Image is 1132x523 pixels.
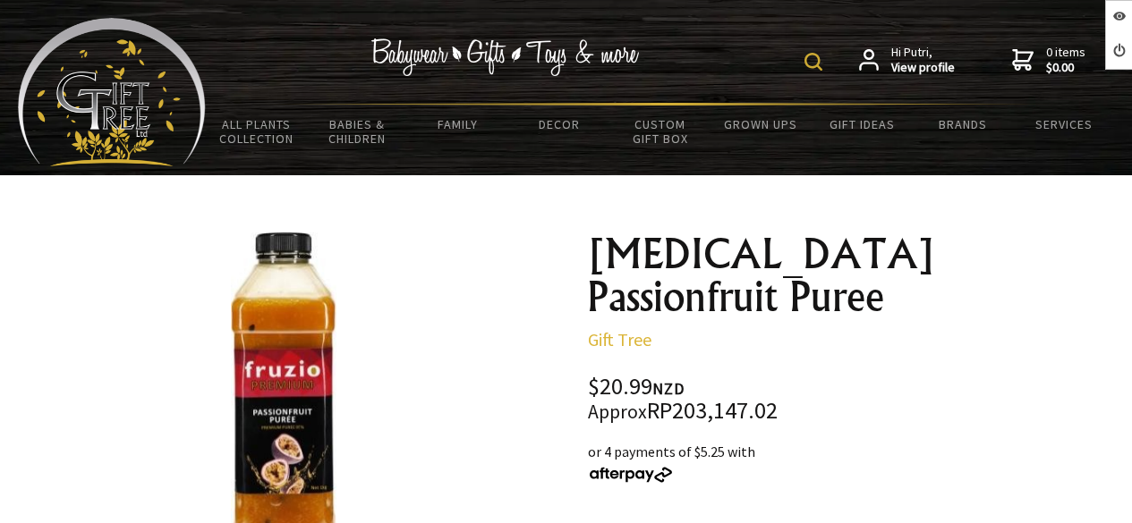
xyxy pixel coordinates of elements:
span: 0 items [1046,44,1085,76]
img: product search [804,53,822,71]
img: Babyware - Gifts - Toys and more... [18,18,206,166]
img: Afterpay [588,467,674,483]
a: All Plants Collection [206,105,307,157]
div: $20.99 RP203,147.02 [588,375,1111,423]
a: Grown Ups [711,105,812,143]
a: Custom Gift Box [609,105,711,157]
a: 0 items$0.00 [1012,45,1085,76]
a: Gift Ideas [812,105,913,143]
a: Decor [508,105,609,143]
a: Brands [912,105,1013,143]
strong: $0.00 [1046,60,1085,76]
h1: [MEDICAL_DATA] Passionfruit Puree [588,232,1111,318]
small: Approx [588,400,647,424]
img: Babywear - Gifts - Toys & more [371,38,640,76]
span: Hi Putri, [891,45,955,76]
a: Babies & Children [307,105,408,157]
a: Services [1013,105,1114,143]
span: NZD [652,378,685,399]
a: Gift Tree [588,328,651,350]
strong: View profile [891,60,955,76]
a: Hi Putri,View profile [859,45,955,76]
div: or 4 payments of $5.25 with [588,441,1111,484]
a: Family [408,105,509,143]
